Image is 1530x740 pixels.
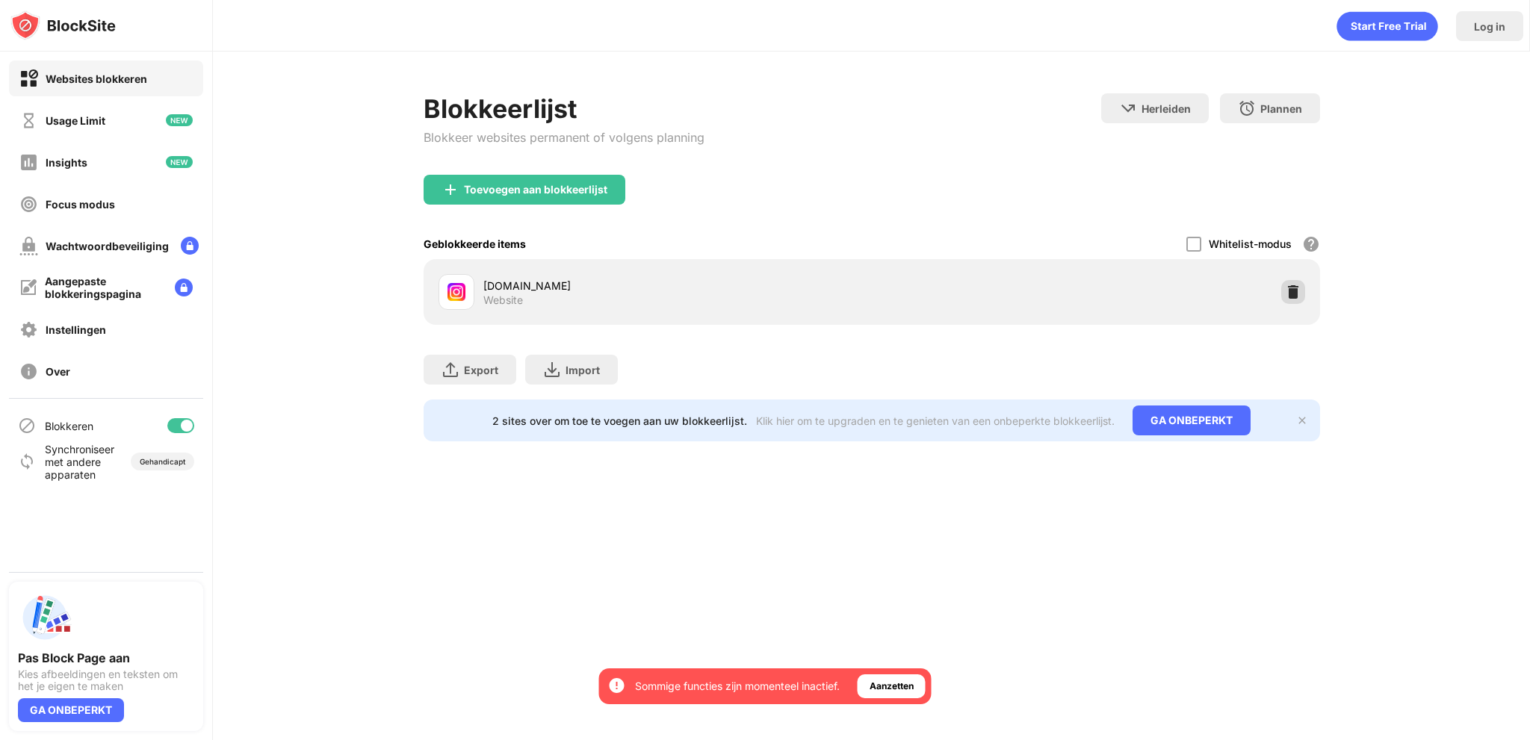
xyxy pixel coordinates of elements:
div: Geblokkeerde items [424,237,526,250]
div: Klik hier om te upgraden en te genieten van een onbeperkte blokkeerlijst. [756,414,1115,427]
img: new-icon.svg [166,114,193,126]
img: x-button.svg [1296,414,1308,426]
div: Websites blokkeren [46,72,147,85]
img: sync-icon.svg [18,453,36,470]
img: logo-blocksite.svg [10,10,116,40]
div: Toevoegen aan blokkeerlijst [464,184,607,196]
img: customize-block-page-off.svg [19,279,37,296]
div: Blokkeren [45,420,93,432]
div: Whitelist-modus [1209,237,1292,250]
img: settings-off.svg [19,320,38,339]
div: Blokkeer websites permanent of volgens planning [424,130,704,145]
div: Import [566,364,600,376]
div: GA ONBEPERKT [1133,405,1251,435]
div: Instellingen [46,323,106,336]
img: time-usage-off.svg [19,111,38,130]
div: Blokkeerlijst [424,93,704,124]
div: Plannen [1260,102,1302,115]
img: error-circle-white.svg [608,677,626,694]
div: [DOMAIN_NAME] [483,278,872,293]
div: Synchroniseer met andere apparaten [45,443,122,481]
div: Gehandicapt [140,457,185,466]
div: Kies afbeeldingen en teksten om het je eigen te maken [18,668,194,692]
div: Over [46,365,70,378]
img: lock-menu.svg [181,237,199,255]
img: push-custom-page.svg [18,591,72,644]
div: Export [464,364,498,376]
div: Wachtwoordbeveiliging [46,240,169,252]
div: Herleiden [1142,102,1191,115]
img: blocking-icon.svg [18,417,36,435]
img: focus-off.svg [19,195,38,214]
div: 2 sites over om toe te voegen aan uw blokkeerlijst. [492,414,747,427]
img: password-protection-off.svg [19,237,38,255]
div: Aanzetten [870,679,914,694]
div: Website [483,293,523,307]
div: Sommige functies zijn momenteel inactief. [635,679,840,694]
img: lock-menu.svg [175,279,193,296]
div: Aangepaste blokkeringspagina [45,275,163,300]
div: Insights [46,156,87,169]
img: insights-off.svg [19,153,38,172]
div: Usage Limit [46,114,105,127]
div: Focus modus [46,198,115,211]
div: GA ONBEPERKT [18,698,124,722]
img: favicons [447,283,465,301]
div: animation [1337,11,1438,41]
img: about-off.svg [19,362,38,381]
img: block-on.svg [19,69,38,88]
img: new-icon.svg [166,156,193,168]
div: Log in [1474,20,1505,33]
div: Pas Block Page aan [18,650,194,665]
